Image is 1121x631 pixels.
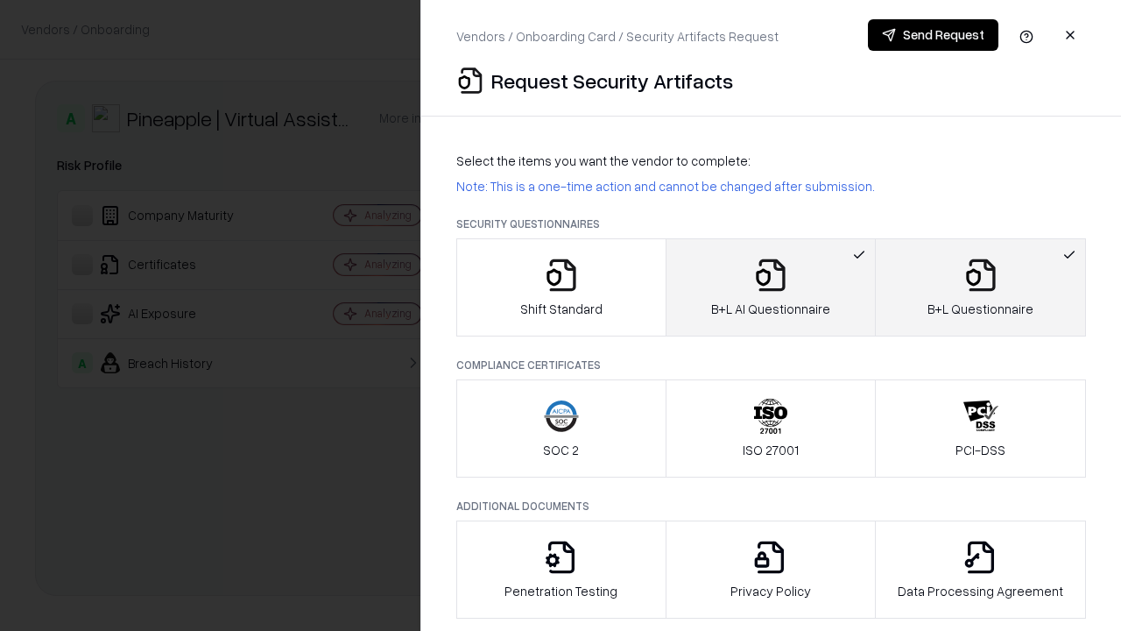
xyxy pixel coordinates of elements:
[666,238,877,337] button: B+L AI Questionnaire
[456,499,1086,514] p: Additional Documents
[504,582,617,600] p: Penetration Testing
[456,358,1086,372] p: Compliance Certificates
[868,19,998,51] button: Send Request
[456,216,1086,231] p: Security Questionnaires
[543,441,579,459] p: SOC 2
[666,521,877,619] button: Privacy Policy
[456,152,1086,170] p: Select the items you want the vendor to complete:
[491,67,733,95] p: Request Security Artifacts
[875,379,1086,478] button: PCI-DSS
[456,379,666,478] button: SOC 2
[875,238,1086,337] button: B+L Questionnaire
[898,582,1063,600] p: Data Processing Agreement
[927,300,1033,318] p: B+L Questionnaire
[875,521,1086,619] button: Data Processing Agreement
[666,379,877,478] button: ISO 27001
[456,238,666,337] button: Shift Standard
[456,521,666,619] button: Penetration Testing
[711,300,830,318] p: B+L AI Questionnaire
[730,582,811,600] p: Privacy Policy
[520,300,603,318] p: Shift Standard
[456,27,779,46] p: Vendors / Onboarding Card / Security Artifacts Request
[456,177,1086,195] p: Note: This is a one-time action and cannot be changed after submission.
[743,441,799,459] p: ISO 27001
[955,441,1005,459] p: PCI-DSS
